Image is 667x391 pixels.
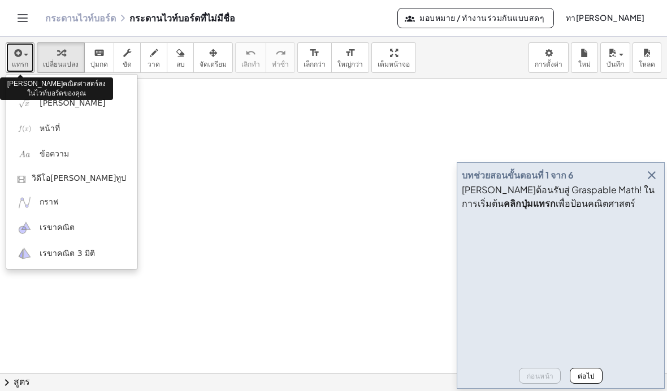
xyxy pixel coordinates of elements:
span: หน้าที่ [40,123,60,134]
a: เรขาคณิต [6,215,137,241]
span: วิดีโอ[PERSON_NAME]ทูป [32,173,126,184]
span: ข้อความ [40,149,69,160]
a: [PERSON_NAME] [6,90,137,116]
img: f_x.png [18,121,32,136]
img: sqrt_x.png [18,96,32,110]
span: เรขาคณิต 3 มิติ [40,248,95,259]
a: ข้อความ [6,142,137,167]
img: ggb-3d.svg [18,246,32,260]
span: เรขาคณิต [40,222,75,233]
img: Aa.png [18,147,32,162]
a: กราฟ [6,190,137,215]
a: วิดีโอ[PERSON_NAME]ทูป [6,167,137,190]
img: ggb-graphing.svg [18,195,32,210]
a: หน้าที่ [6,116,137,141]
a: เรขาคณิต 3 มิติ [6,241,137,266]
img: ggb-geometry.svg [18,221,32,235]
span: กราฟ [40,197,59,208]
span: [PERSON_NAME] [40,98,105,109]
